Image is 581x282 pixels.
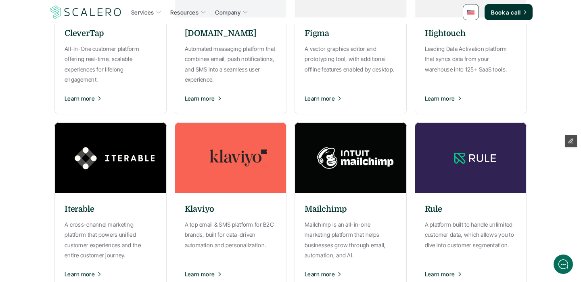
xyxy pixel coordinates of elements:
[30,5,58,14] div: Scalero
[65,270,95,278] p: Learn more
[126,223,137,229] g: />
[24,5,151,21] div: ScaleroBack [DATE]
[65,203,94,215] h6: Iterable
[185,94,215,103] p: Learn more
[425,203,442,215] h6: Rule
[128,224,135,228] tspan: GIF
[67,206,102,212] span: We run on Gist
[170,8,199,17] p: Resources
[185,27,257,40] h6: [DOMAIN_NAME]
[425,27,466,40] h6: Hightouch
[565,135,577,147] button: Edit Framer Content
[65,94,95,103] p: Learn more
[425,44,517,74] p: Leading Data Activation platform that syncs data from your warehouse into 125+ SaaS tools.
[65,27,104,40] h6: CleverTap
[485,4,533,20] a: Book a call
[65,219,157,260] p: A cross-channel marketing platform that powers unified customer experiences and the entire custom...
[305,203,347,215] h6: Mailchimp
[305,27,329,40] h6: Figma
[123,215,140,238] button: />GIF
[48,5,123,19] a: Scalero company logotype
[305,219,397,260] p: Mailchimp is an all-in-one marketing platform that helps businesses grow through email, automatio...
[185,44,277,84] p: Automated messaging platform that combines email, push notifications, and SMS into a seamless use...
[30,16,58,21] div: Back [DATE]
[65,88,157,108] button: Learn more
[65,44,157,84] p: All-In-One customer platform offering real-time, scalable experiences for lifelong engagement.
[491,8,520,17] p: Book a call
[48,4,123,20] img: Scalero company logotype
[425,94,455,103] p: Learn more
[305,94,335,103] p: Learn more
[305,88,397,108] button: Learn more
[554,255,573,274] iframe: gist-messenger-bubble-iframe
[425,88,517,108] button: Learn more
[131,8,154,17] p: Services
[215,8,240,17] p: Company
[185,219,277,250] p: A top email & SMS platform for B2C brands, built for data-driven automation and personalization.
[305,44,397,74] p: A vector graphics editor and prototyping tool, with additional offline features enabled by desktop.
[185,88,277,108] button: Learn more
[425,270,455,278] p: Learn more
[185,270,215,278] p: Learn more
[305,270,335,278] p: Learn more
[425,219,517,250] p: A platform built to handle unlimited customer data, which allows you to dive into customer segmen...
[185,203,215,215] h6: Klaviyo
